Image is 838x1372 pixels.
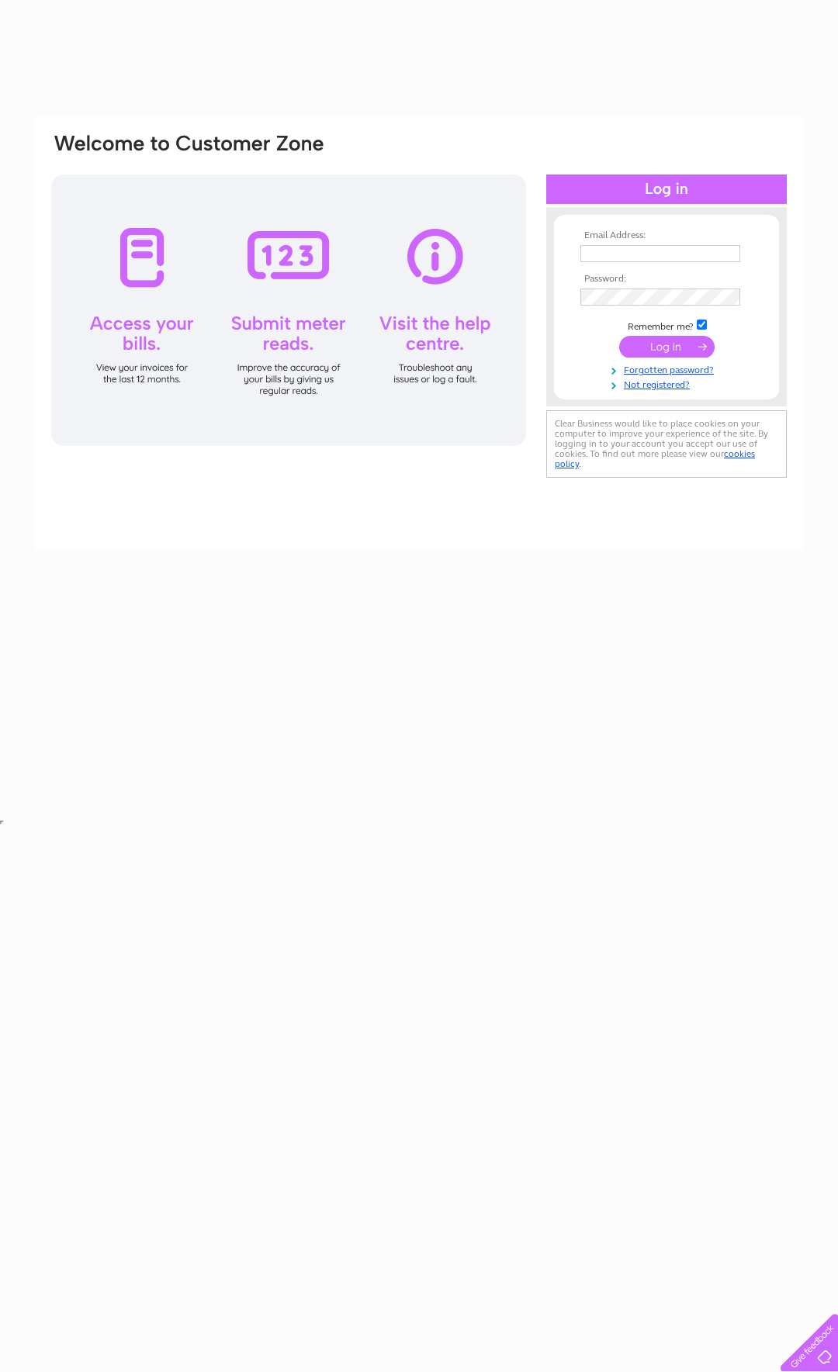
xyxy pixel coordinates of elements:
input: Submit [619,336,715,358]
th: Password: [577,274,757,285]
td: Remember me? [577,317,757,333]
a: Forgotten password? [580,361,757,376]
a: Not registered? [580,376,757,391]
a: cookies policy [555,448,755,469]
div: Clear Business would like to place cookies on your computer to improve your experience of the sit... [546,410,787,478]
th: Email Address: [577,230,757,241]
